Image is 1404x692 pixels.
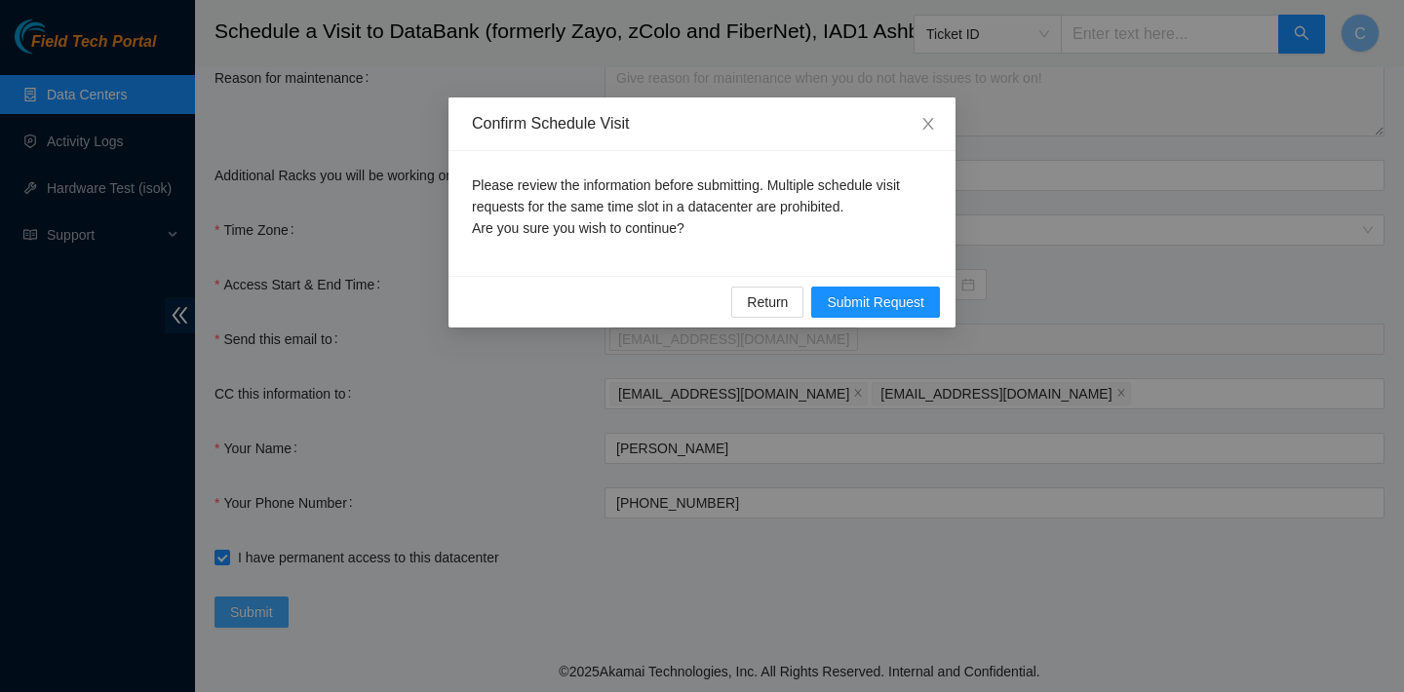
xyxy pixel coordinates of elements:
[472,174,932,239] p: Please review the information before submitting. Multiple schedule visit requests for the same ti...
[901,97,955,152] button: Close
[731,287,803,318] button: Return
[811,287,940,318] button: Submit Request
[827,291,924,313] span: Submit Request
[747,291,788,313] span: Return
[920,116,936,132] span: close
[472,113,932,135] div: Confirm Schedule Visit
